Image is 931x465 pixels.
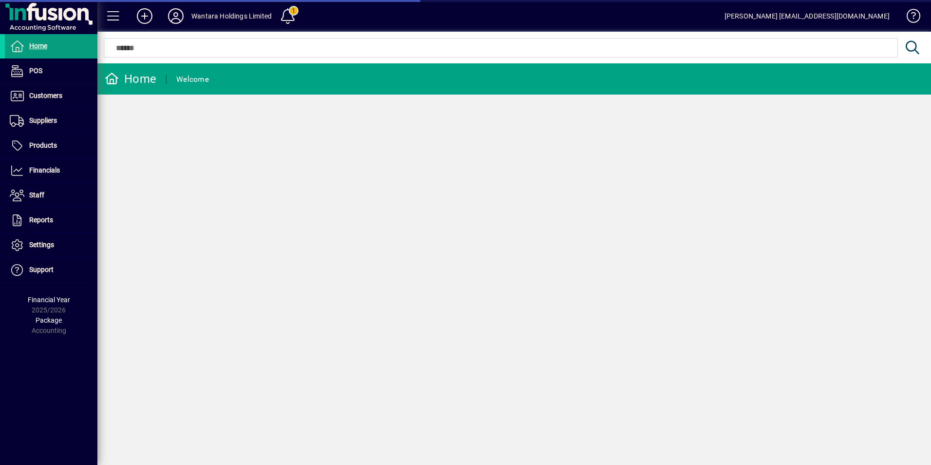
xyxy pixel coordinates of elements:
span: POS [29,67,42,75]
button: Profile [160,7,191,25]
a: Settings [5,233,97,257]
span: Products [29,141,57,149]
a: Knowledge Base [899,2,919,34]
div: Wantara Holdings Limited [191,8,272,24]
a: Customers [5,84,97,108]
span: Package [36,316,62,324]
span: Suppliers [29,116,57,124]
div: Home [105,71,156,87]
span: Reports [29,216,53,224]
span: Support [29,266,54,273]
div: [PERSON_NAME] [EMAIL_ADDRESS][DOMAIN_NAME] [725,8,890,24]
a: Suppliers [5,109,97,133]
span: Home [29,42,47,50]
button: Add [129,7,160,25]
span: Staff [29,191,44,199]
a: Products [5,134,97,158]
span: Settings [29,241,54,249]
div: Welcome [176,72,209,87]
a: Support [5,258,97,282]
a: Staff [5,183,97,208]
a: Financials [5,158,97,183]
a: Reports [5,208,97,232]
a: POS [5,59,97,83]
span: Customers [29,92,62,99]
span: Financial Year [28,296,70,304]
span: Financials [29,166,60,174]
